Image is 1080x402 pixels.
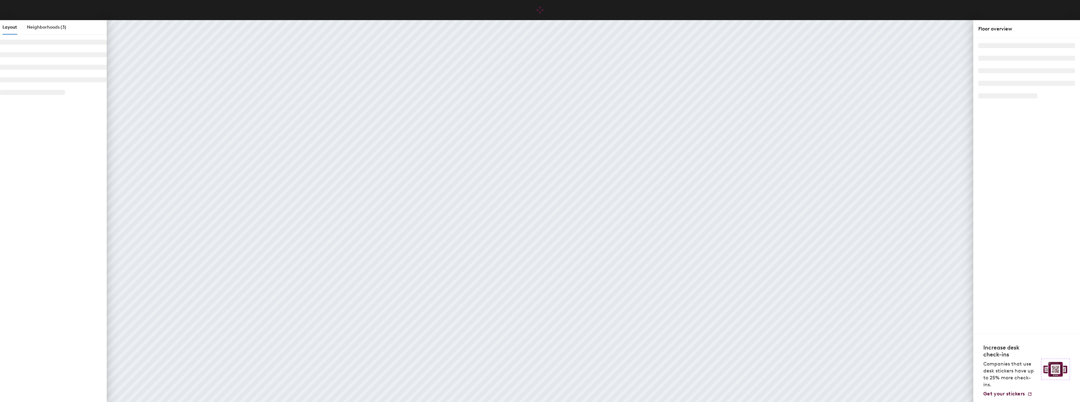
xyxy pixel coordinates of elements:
span: Get your stickers [983,391,1025,397]
p: Companies that use desk stickers have up to 25% more check-ins. [983,361,1037,388]
a: Get your stickers [983,391,1032,397]
span: Neighborhoods (3) [27,25,66,30]
div: Floor overview [978,25,1075,33]
img: Sticker logo [1041,359,1070,380]
span: Layout [3,25,17,30]
h4: Increase desk check-ins [983,344,1037,358]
